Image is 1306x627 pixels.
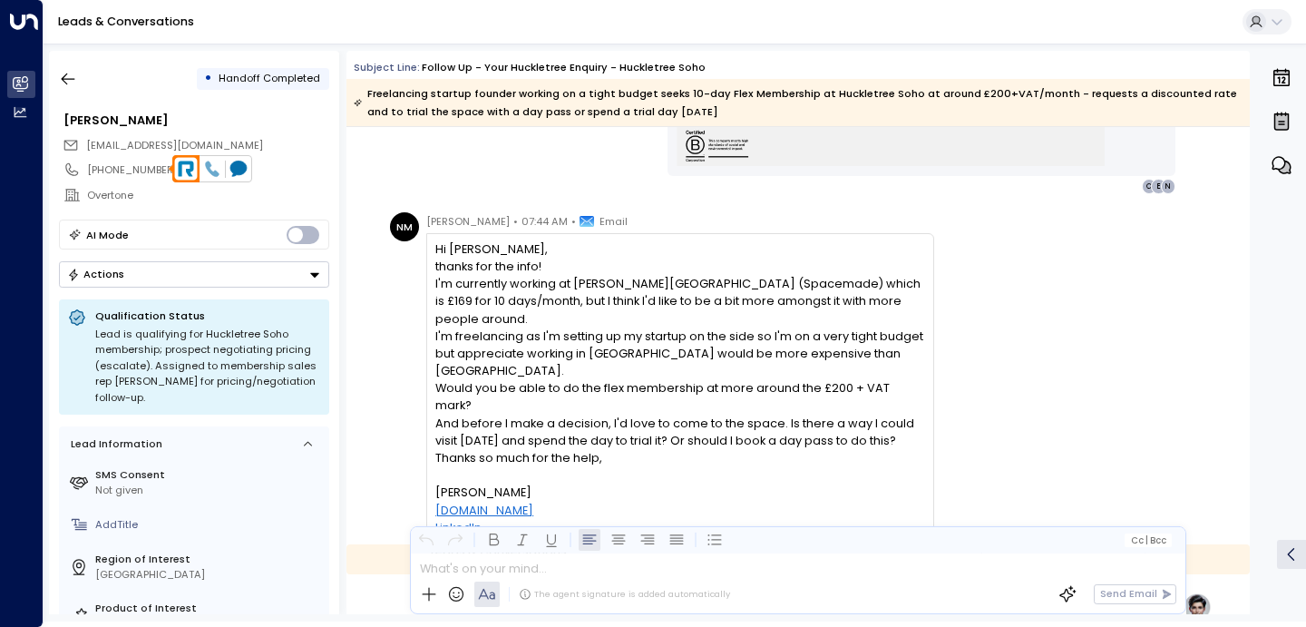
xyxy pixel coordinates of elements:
span: Email [599,212,628,230]
a: Leads & Conversations [58,14,194,29]
span: | [1145,535,1148,545]
label: Product of Interest [95,601,323,616]
div: C [1142,179,1156,193]
div: to [PERSON_NAME] on [DATE] 7:46 am [346,544,1250,574]
div: [PERSON_NAME] [435,484,924,501]
span: • [571,212,576,230]
label: SMS Consent [95,467,323,483]
span: Subject Line: [354,60,420,74]
div: SMS with RingCentral [226,156,251,181]
div: Lead Information [65,436,162,452]
div: Not given [95,483,323,498]
button: Undo [415,529,437,551]
div: NM [390,212,419,241]
div: Would you be able to do the flex membership at more around the £200 + VAT mark? [435,379,924,414]
div: [PERSON_NAME] [63,112,328,129]
span: • [513,212,518,230]
a: [DOMAIN_NAME] [435,502,533,519]
div: E [1151,179,1165,193]
div: Hi [PERSON_NAME], [435,240,924,258]
div: AI Mode [86,226,129,244]
div: I'm currently working at [PERSON_NAME][GEOGRAPHIC_DATA] (Spacemade) which is £169 for 10 days/mon... [435,275,924,328]
div: [GEOGRAPHIC_DATA] [95,567,323,583]
div: N [1161,179,1175,193]
span: [EMAIL_ADDRESS][DOMAIN_NAME] [86,138,263,152]
div: Follow up - Your Huckletree Enquiry - Huckletree Soho [422,60,706,75]
span: Handoff Completed [219,71,320,85]
button: Redo [444,529,466,551]
div: Actions [67,268,124,280]
button: Actions [59,261,329,288]
span: 07:44 AM [521,212,568,230]
span: nick@overtone.so [86,138,263,153]
div: Thanks so much for the help, [435,449,924,466]
div: Overtone [87,188,328,203]
img: profile-logo.png [1183,593,1212,622]
span: Cc Bcc [1131,535,1166,545]
div: Freelancing startup founder working on a tight budget seeks 10-day Flex Membership at Huckletree ... [354,84,1241,121]
label: Region of Interest [95,552,323,567]
div: Lead is qualifying for Huckletree Soho membership; prospect negotiating pricing (escalate). Assig... [95,327,320,407]
div: thanks for the info! [435,258,924,275]
p: Qualification Status [95,309,320,323]
div: I'm freelancing as I'm setting up my startup on the side so I'm on a very tight budget but apprec... [435,328,924,380]
button: Cc|Bcc [1125,534,1172,547]
div: AddTitle [95,517,323,533]
div: The agent signature is added automatically [519,588,730,601]
div: • [204,65,212,92]
img: wELFYSekCcT7AAAAABJRU5ErkJggg== [172,155,200,182]
span: [PERSON_NAME] [426,212,510,230]
a: LinkedIn [435,519,482,536]
div: Call with RingCentral [200,156,225,181]
div: [PHONE_NUMBER] [87,162,328,178]
div: And before I make a decision, I'd love to come to the space. Is there a way I could visit [DATE] ... [435,415,924,449]
div: Button group with a nested menu [59,261,329,288]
